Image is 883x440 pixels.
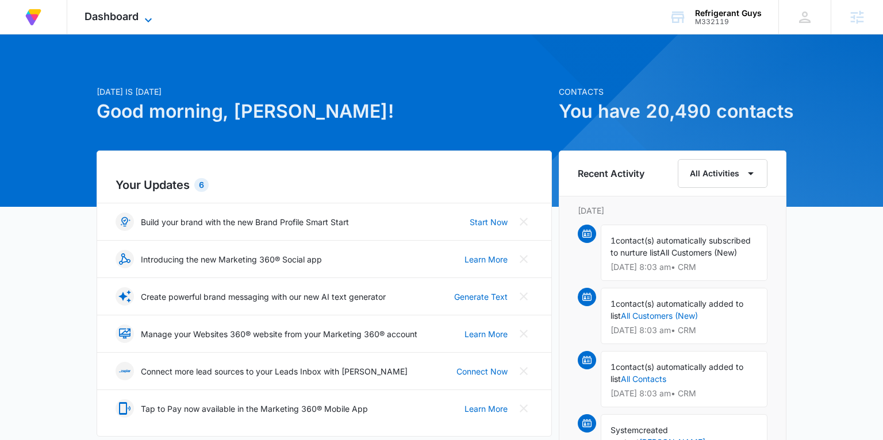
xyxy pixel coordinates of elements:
[141,365,408,377] p: Connect more lead sources to your Leads Inbox with [PERSON_NAME]
[621,374,666,384] a: All Contacts
[515,250,533,268] button: Close
[578,204,767,217] p: [DATE]
[611,263,758,271] p: [DATE] 8:03 am • CRM
[695,18,762,26] div: account id
[660,248,737,257] span: All Customers (New)
[141,403,368,415] p: Tap to Pay now available in the Marketing 360® Mobile App
[559,86,786,98] p: Contacts
[515,362,533,380] button: Close
[611,299,743,321] span: contact(s) automatically added to list
[85,10,139,22] span: Dashboard
[116,176,533,194] h2: Your Updates
[678,159,767,188] button: All Activities
[611,362,743,384] span: contact(s) automatically added to list
[559,98,786,125] h1: You have 20,490 contacts
[141,216,349,228] p: Build your brand with the new Brand Profile Smart Start
[464,253,508,265] a: Learn More
[23,7,44,28] img: Volusion
[141,291,386,303] p: Create powerful brand messaging with our new AI text generator
[695,9,762,18] div: account name
[470,216,508,228] a: Start Now
[141,328,417,340] p: Manage your Websites 360® website from your Marketing 360® account
[464,328,508,340] a: Learn More
[621,311,698,321] a: All Customers (New)
[515,399,533,418] button: Close
[611,299,616,308] span: 1
[194,178,209,192] div: 6
[611,236,751,257] span: contact(s) automatically subscribed to nurture list
[578,167,644,180] h6: Recent Activity
[611,326,758,334] p: [DATE] 8:03 am • CRM
[611,362,616,372] span: 1
[515,213,533,231] button: Close
[454,291,508,303] a: Generate Text
[141,253,322,265] p: Introducing the new Marketing 360® Social app
[611,236,616,245] span: 1
[97,86,552,98] p: [DATE] is [DATE]
[515,287,533,306] button: Close
[456,365,508,377] a: Connect Now
[611,389,758,397] p: [DATE] 8:03 am • CRM
[97,98,552,125] h1: Good morning, [PERSON_NAME]!
[464,403,508,415] a: Learn More
[515,325,533,343] button: Close
[611,425,639,435] span: System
